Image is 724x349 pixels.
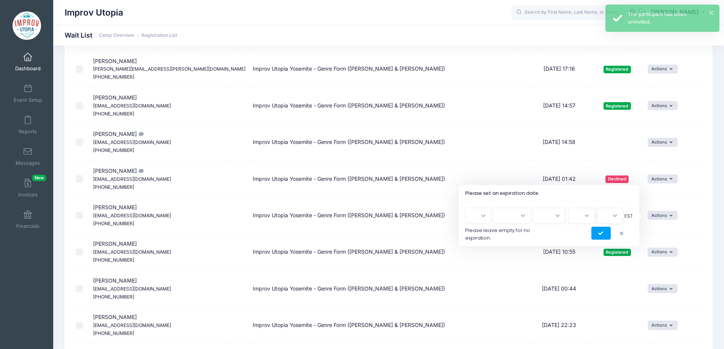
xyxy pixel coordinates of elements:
span: [PERSON_NAME] [93,277,171,300]
td: [DATE] 22:23 [528,307,591,344]
td: [DATE] 00:44 [528,270,591,307]
span: [PERSON_NAME] [93,131,171,153]
small: [PHONE_NUMBER] [93,147,134,153]
small: [PHONE_NUMBER] [93,221,134,226]
small: [EMAIL_ADDRESS][DOMAIN_NAME] [93,176,171,182]
span: [PERSON_NAME] [93,204,171,226]
td: [DATE] 01:42 [528,161,591,197]
td: Improv Utopia Yosemite - Genre Form ([PERSON_NAME] & [PERSON_NAME]) [249,270,528,307]
a: Financials [10,206,46,233]
button: Actions [648,321,678,330]
td: Improv Utopia Yosemite - Genre Form ([PERSON_NAME] & [PERSON_NAME]) [249,88,528,124]
button: Actions [648,65,678,74]
button: Actions [648,284,678,293]
span: [PERSON_NAME] [93,314,171,336]
small: [PHONE_NUMBER] [93,74,134,80]
small: [EMAIL_ADDRESS][DOMAIN_NAME] [93,249,171,255]
img: Improv Utopia [13,11,41,40]
button: Actions [648,248,678,257]
td: Improv Utopia Yosemite - Genre Form ([PERSON_NAME] & [PERSON_NAME]) [249,124,528,161]
a: Registration List [141,33,177,38]
td: [DATE] 10:55 [528,234,591,270]
a: Dashboard [10,49,46,75]
button: × [709,11,713,15]
span: Registered [604,66,631,73]
small: [EMAIL_ADDRESS][DOMAIN_NAME] [93,103,171,109]
td: Improv Utopia Yosemite - Genre Form ([PERSON_NAME] & [PERSON_NAME]) [249,307,528,344]
td: Improv Utopia Yosemite - Genre Form ([PERSON_NAME] & [PERSON_NAME]) [249,234,528,270]
span: Registered [604,249,631,256]
button: Actions [648,174,678,183]
span: Registered [604,102,631,109]
input: Search by First Name, Last Name, or Email... [512,5,626,20]
span: Event Setup [14,97,42,103]
i: I've been taking improv classes at Berkeley Rep for 15 years. It took me quite a while to be will... [137,169,143,174]
small: [EMAIL_ADDRESS][DOMAIN_NAME] [93,139,171,145]
button: [PERSON_NAME] [646,4,713,21]
span: Messages [16,160,40,166]
h3: Please set an expiration date. [459,185,639,202]
button: Actions [648,211,678,220]
td: Improv Utopia Yosemite - Genre Form ([PERSON_NAME] & [PERSON_NAME]) [249,51,528,87]
span: : [465,212,633,220]
td: [DATE] 14:57 [528,88,591,124]
span: Declined [605,175,629,183]
a: InvoicesNew [10,175,46,201]
span: Invoices [18,191,38,198]
small: [PHONE_NUMBER] [93,294,134,300]
a: Reports [10,112,46,138]
small: [PERSON_NAME][EMAIL_ADDRESS][PERSON_NAME][DOMAIN_NAME] [93,66,246,72]
td: [DATE] 14:58 [528,124,591,161]
span: New [32,175,46,181]
a: Messages [10,143,46,170]
small: [EMAIL_ADDRESS][DOMAIN_NAME] [93,286,171,292]
span: Financials [16,223,40,229]
td: Improv Utopia Yosemite - Genre Form ([PERSON_NAME] & [PERSON_NAME]) [249,161,528,197]
span: Dashboard [15,65,41,72]
h1: Improv Utopia [65,4,123,21]
small: [PHONE_NUMBER] [93,184,134,190]
td: Improv Utopia Yosemite - Genre Form ([PERSON_NAME] & [PERSON_NAME]) [249,197,528,234]
a: Camp Overview [99,33,134,38]
div: The participant has been uninvited. [628,11,713,25]
span: [PERSON_NAME] [93,240,171,263]
h1: Wait List [65,31,177,39]
small: [PHONE_NUMBER] [93,257,134,263]
small: [PHONE_NUMBER] [93,330,134,336]
span: [PERSON_NAME] [93,58,246,80]
span: [PERSON_NAME] [93,167,171,190]
i: Signed up for wait-list for the ladder also - would go to either [137,132,143,137]
span: Reports [19,128,37,135]
button: Actions [648,101,678,110]
small: [EMAIL_ADDRESS][DOMAIN_NAME] [93,213,171,218]
a: Event Setup [10,80,46,107]
td: [DATE] 17:16 [528,51,591,87]
small: [EMAIL_ADDRESS][DOMAIN_NAME] [93,322,171,328]
span: [PERSON_NAME] [93,94,171,117]
small: [PHONE_NUMBER] [93,111,134,117]
button: Actions [648,138,678,147]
